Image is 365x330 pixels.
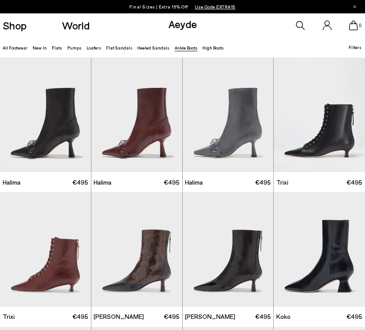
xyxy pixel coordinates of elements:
[175,45,197,50] a: Ankle Boots
[94,178,111,187] span: Halima
[91,192,182,307] img: Sila Dual-Toned Boots
[183,192,274,307] img: Sila Dual-Toned Boots
[195,4,236,9] span: Navigate to /collections/ss25-final-sizes
[183,58,274,172] img: Halima Eyelet Pointed Boots
[276,178,288,187] span: Trixi
[52,45,62,50] a: Flats
[183,307,274,327] a: [PERSON_NAME] €495
[164,312,180,321] span: €495
[129,2,236,11] p: Final Sizes | Extra 15% Off
[183,172,274,192] a: Halima €495
[67,45,82,50] a: Pumps
[168,17,197,30] a: Aeyde
[91,172,182,192] a: Halima €495
[349,21,358,30] a: 0
[62,20,90,31] a: World
[346,178,362,187] span: €495
[106,45,132,50] a: Flat Sandals
[3,312,15,321] span: Trixi
[72,178,88,187] span: €495
[72,312,88,321] span: €495
[164,178,180,187] span: €495
[358,23,362,28] span: 0
[276,312,291,321] span: Koko
[3,178,21,187] span: Halima
[274,58,365,172] img: Trixi Lace-Up Boots
[255,312,271,321] span: €495
[86,45,101,50] a: Loafers
[33,45,47,50] a: New In
[185,312,235,321] span: [PERSON_NAME]
[202,45,224,50] a: High Boots
[91,307,182,327] a: [PERSON_NAME] €495
[91,58,182,172] img: Halima Eyelet Pointed Boots
[349,45,361,50] span: Filters
[274,172,365,192] a: Trixi €495
[94,312,144,321] span: [PERSON_NAME]
[137,45,169,50] a: Heeled Sandals
[3,45,28,50] a: All Footwear
[185,178,203,187] span: Halima
[255,178,271,187] span: €495
[274,192,365,307] img: Koko Regal Heel Boots
[346,312,362,321] span: €495
[274,307,365,327] a: Koko €495
[3,20,27,31] a: Shop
